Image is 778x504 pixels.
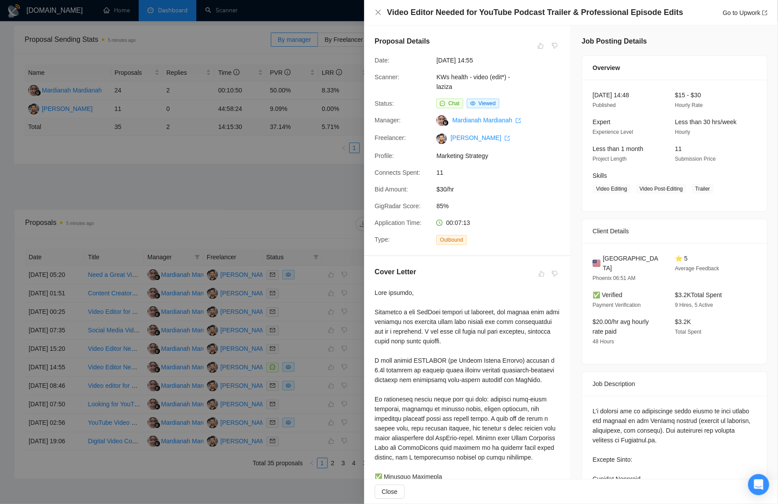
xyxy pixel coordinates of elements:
span: Trailer [692,184,714,194]
span: Overview [593,63,620,73]
span: Project Length [593,156,627,162]
span: export [762,10,767,15]
img: c17AIh_ouQ017qqbpv5dMJlI87Xz-ZQrLW95avSDtJqyTu-v4YmXMF36r_-N9cmn4S [436,133,447,144]
span: [GEOGRAPHIC_DATA] [603,254,661,273]
span: Scanner: [375,74,399,81]
span: Hourly [675,129,690,135]
div: Open Intercom Messenger [748,474,769,495]
span: Skills [593,172,607,179]
button: Close [375,9,382,16]
span: Video Post-Editing [636,184,687,194]
span: Video Editing [593,184,631,194]
button: Close [375,485,405,499]
a: KWs health - video (edit*) - laziza [436,74,510,90]
span: export [505,136,510,141]
h5: Cover Letter [375,267,416,277]
img: 🇺🇸 [593,258,601,268]
span: Application Time: [375,219,422,226]
span: Manager: [375,117,401,124]
span: 00:07:13 [446,219,470,226]
span: Total Spent [675,329,701,335]
span: 11 [436,168,568,177]
span: Expert [593,118,610,125]
span: export [516,118,521,123]
a: Go to Upworkexport [723,9,767,16]
div: Client Details [593,219,756,243]
span: Phoenix 06:51 AM [593,275,635,281]
span: close [375,9,382,16]
span: Payment Verification [593,302,641,308]
h5: Job Posting Details [582,36,647,47]
span: Experience Level [593,129,633,135]
span: Viewed [479,100,496,107]
div: Job Description [593,372,756,396]
span: Freelancer: [375,134,406,141]
span: $15 - $30 [675,92,701,99]
span: $30/hr [436,184,568,194]
span: Outbound [436,235,467,245]
span: Profile: [375,152,394,159]
span: Less than 1 month [593,145,643,152]
span: Less than 30 hrs/week [675,118,737,125]
h4: Video Editor Needed for YouTube Podcast Trailer & Professional Episode Edits [387,7,683,18]
span: Hourly Rate [675,102,703,108]
span: 9 Hires, 5 Active [675,302,713,308]
span: eye [470,101,476,106]
span: Average Feedback [675,265,719,272]
span: 11 [675,145,682,152]
span: $20.00/hr avg hourly rate paid [593,318,649,335]
span: $3.2K [675,318,691,325]
span: Close [382,487,398,497]
span: ✅ Verified [593,291,623,298]
span: clock-circle [436,220,442,226]
img: gigradar-bm.png [442,120,449,126]
span: GigRadar Score: [375,202,420,210]
span: $3.2K Total Spent [675,291,722,298]
span: Bid Amount: [375,186,408,193]
h5: Proposal Details [375,36,430,47]
span: Submission Price [675,156,716,162]
span: message [440,101,445,106]
span: 85% [436,201,568,211]
span: ⭐ 5 [675,255,688,262]
span: 48 Hours [593,338,614,345]
a: Mardianah Mardianah export [452,117,521,124]
span: Marketing Strategy [436,151,568,161]
span: Published [593,102,616,108]
a: [PERSON_NAME] export [450,134,510,141]
span: Status: [375,100,394,107]
span: Date: [375,57,389,64]
span: [DATE] 14:48 [593,92,629,99]
span: Type: [375,236,390,243]
span: Connects Spent: [375,169,420,176]
span: Chat [448,100,459,107]
span: [DATE] 14:55 [436,55,568,65]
